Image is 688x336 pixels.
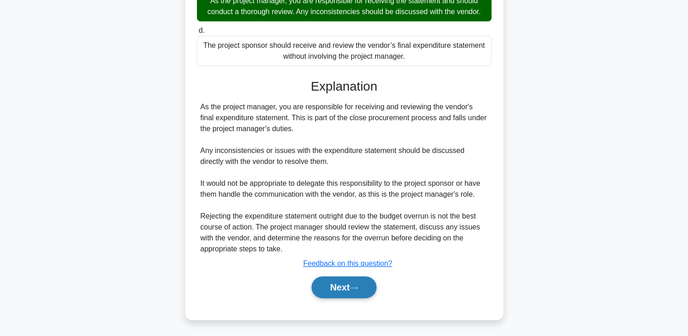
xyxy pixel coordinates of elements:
button: Next [311,276,377,298]
div: As the project manager, you are responsible for receiving and reviewing the vendor's final expend... [201,102,488,255]
div: The project sponsor should receive and review the vendor’s final expenditure statement without in... [197,36,492,66]
h3: Explanation [202,79,486,94]
span: d. [199,26,205,34]
a: Feedback on this question? [303,260,392,267]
